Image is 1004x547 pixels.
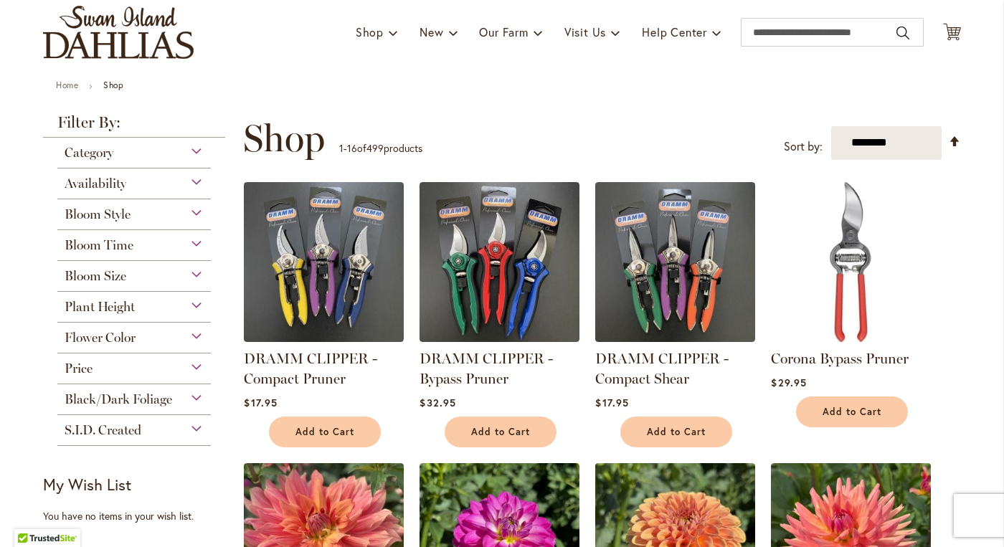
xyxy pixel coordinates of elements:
[366,141,384,155] span: 499
[65,422,141,438] span: S.I.D. Created
[771,376,806,389] span: $29.95
[11,496,51,536] iframe: Launch Accessibility Center
[43,474,131,495] strong: My Wish List
[65,330,136,346] span: Flower Color
[771,350,909,367] a: Corona Bypass Pruner
[243,117,325,160] span: Shop
[420,350,553,387] a: DRAMM CLIPPER - Bypass Pruner
[784,133,823,160] label: Sort by:
[65,237,133,253] span: Bloom Time
[295,426,354,438] span: Add to Cart
[43,115,225,138] strong: Filter By:
[471,426,530,438] span: Add to Cart
[356,24,384,39] span: Shop
[65,145,113,161] span: Category
[595,182,755,342] img: DRAMM CLIPPER - Compact Shear
[445,417,557,447] button: Add to Cart
[420,24,443,39] span: New
[269,417,381,447] button: Add to Cart
[420,182,579,342] img: DRAMM CLIPPER - Bypass Pruner
[771,182,931,342] img: Corona Bypass Pruner
[244,331,404,345] a: DRAMM CLIPPER - Compact Pruner
[771,331,931,345] a: Corona Bypass Pruner
[56,80,78,90] a: Home
[420,396,455,409] span: $32.95
[595,331,755,345] a: DRAMM CLIPPER - Compact Shear
[65,299,135,315] span: Plant Height
[564,24,606,39] span: Visit Us
[595,350,729,387] a: DRAMM CLIPPER - Compact Shear
[103,80,123,90] strong: Shop
[796,396,908,427] button: Add to Cart
[43,509,235,523] div: You have no items in your wish list.
[339,141,344,155] span: 1
[823,406,881,418] span: Add to Cart
[420,331,579,345] a: DRAMM CLIPPER - Bypass Pruner
[347,141,357,155] span: 16
[244,396,277,409] span: $17.95
[65,268,126,284] span: Bloom Size
[620,417,732,447] button: Add to Cart
[244,350,377,387] a: DRAMM CLIPPER - Compact Pruner
[479,24,528,39] span: Our Farm
[43,6,194,59] a: store logo
[65,361,93,376] span: Price
[65,176,126,191] span: Availability
[244,182,404,342] img: DRAMM CLIPPER - Compact Pruner
[339,137,422,160] p: - of products
[65,206,131,222] span: Bloom Style
[647,426,706,438] span: Add to Cart
[65,391,172,407] span: Black/Dark Foliage
[595,396,628,409] span: $17.95
[642,24,707,39] span: Help Center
